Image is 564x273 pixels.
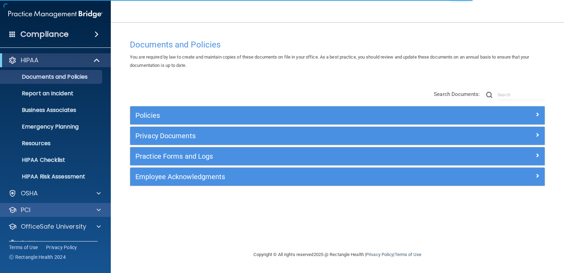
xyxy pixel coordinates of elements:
[394,252,421,257] a: Terms of Use
[5,90,99,97] p: Report an Incident
[135,112,436,119] h5: Policies
[8,56,100,64] a: HIPAA
[20,29,69,39] h4: Compliance
[5,173,99,180] p: HIPAA Risk Assessment
[21,56,38,64] p: HIPAA
[21,239,46,247] p: Settings
[21,222,86,231] p: OfficeSafe University
[8,189,101,197] a: OSHA
[486,92,492,98] img: ic-search.3b580494.png
[135,151,539,162] a: Practice Forms and Logs
[9,244,38,251] a: Terms of Use
[445,224,556,252] iframe: Drift Widget Chat Controller
[9,254,66,261] span: Ⓒ Rectangle Health 2024
[21,206,30,214] p: PCI
[135,152,436,160] h5: Practice Forms and Logs
[130,54,529,68] span: You are required by law to create and maintain copies of these documents on file in your office. ...
[135,132,436,140] h5: Privacy Documents
[8,7,102,21] img: PMB logo
[130,40,545,49] h4: Documents and Policies
[5,123,99,130] p: Emergency Planning
[135,130,539,141] a: Privacy Documents
[434,91,480,97] span: Search Documents:
[5,157,99,164] p: HIPAA Checklist
[366,252,393,257] a: Privacy Policy
[5,107,99,114] p: Business Associates
[46,244,77,251] a: Privacy Policy
[135,171,539,182] a: Employee Acknowledgments
[211,244,464,266] div: Copyright © All rights reserved 2025 @ Rectangle Health | |
[5,140,99,147] p: Resources
[5,73,99,80] p: Documents and Policies
[8,206,101,214] a: PCI
[21,189,38,197] p: OSHA
[8,222,101,231] a: OfficeSafe University
[498,90,545,100] input: Search
[8,239,101,247] a: Settings
[135,110,539,121] a: Policies
[135,173,436,180] h5: Employee Acknowledgments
